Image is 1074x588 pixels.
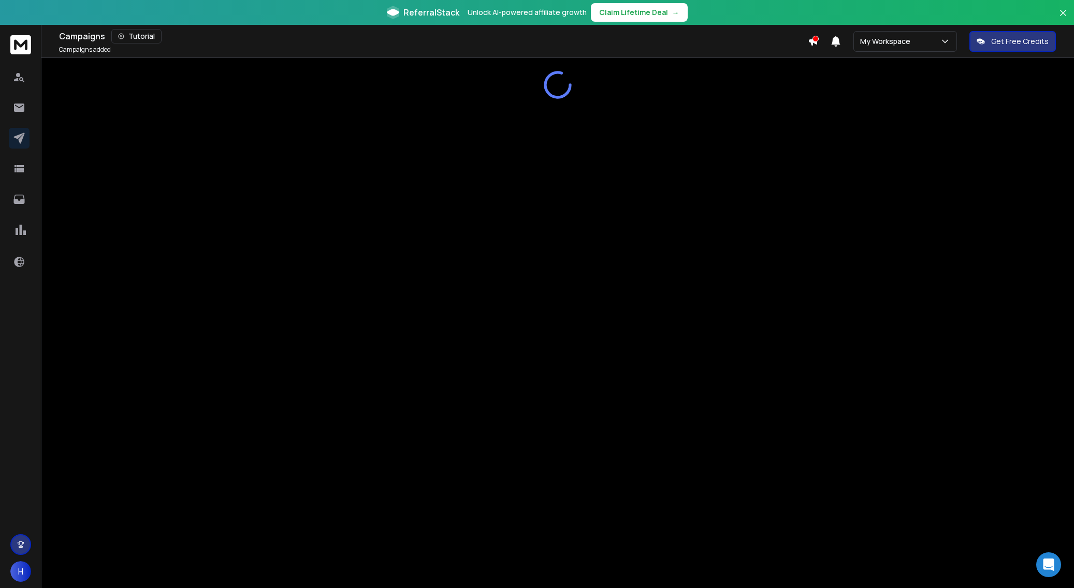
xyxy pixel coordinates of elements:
[10,561,31,582] button: H
[1036,552,1061,577] div: Open Intercom Messenger
[969,31,1056,52] button: Get Free Credits
[672,7,679,18] span: →
[591,3,688,22] button: Claim Lifetime Deal→
[403,6,459,19] span: ReferralStack
[468,7,587,18] p: Unlock AI-powered affiliate growth
[59,46,111,54] p: Campaigns added
[59,29,808,43] div: Campaigns
[991,36,1049,47] p: Get Free Credits
[860,36,915,47] p: My Workspace
[1056,6,1070,31] button: Close banner
[111,29,162,43] button: Tutorial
